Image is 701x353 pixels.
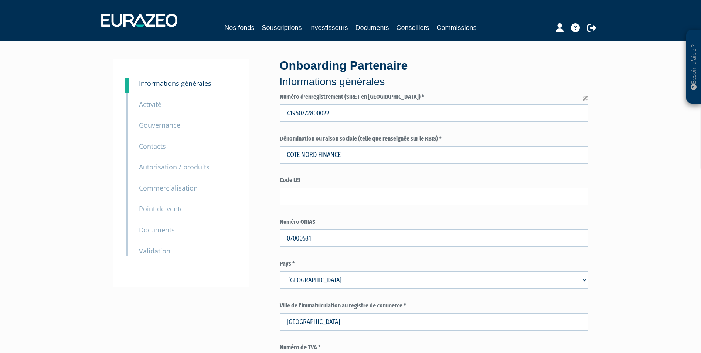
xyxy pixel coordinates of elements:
p: Informations générales [280,74,588,89]
small: Validation [139,246,170,255]
a: Investisseurs [309,23,348,33]
small: Documents [139,225,175,234]
img: 1732889491-logotype_eurazeo_blanc_rvb.png [101,14,177,27]
p: Besoin d'aide ? [690,34,698,100]
a: Commissions [437,23,477,33]
small: Commercialisation [139,184,198,192]
small: Point de vente [139,204,184,213]
small: Activité [139,100,161,109]
small: Autorisation / produits [139,162,210,171]
label: Ville de l'immatriculation au registre de commerce * [280,302,588,310]
a: 3 [125,78,129,93]
label: Pays * [280,260,588,268]
div: Onboarding Partenaire [280,57,588,89]
a: Documents [355,23,389,33]
a: Souscriptions [262,23,302,33]
label: Numéro d'enregistrement (SIRET en [GEOGRAPHIC_DATA]) * [280,93,588,101]
label: Numéro de TVA * [280,343,588,352]
label: Code LEI [280,176,588,185]
span: Cette question permettra de pré-remplir certains champs [582,95,588,102]
a: Conseillers [397,23,429,33]
small: Informations générales [139,79,211,88]
small: Contacts [139,142,166,151]
label: Dénomination ou raison sociale (telle que renseignée sur le KBIS) * [280,135,588,143]
a: Nos fonds [224,23,254,33]
label: Numéro ORIAS [280,218,588,226]
small: Gouvernance [139,121,180,130]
